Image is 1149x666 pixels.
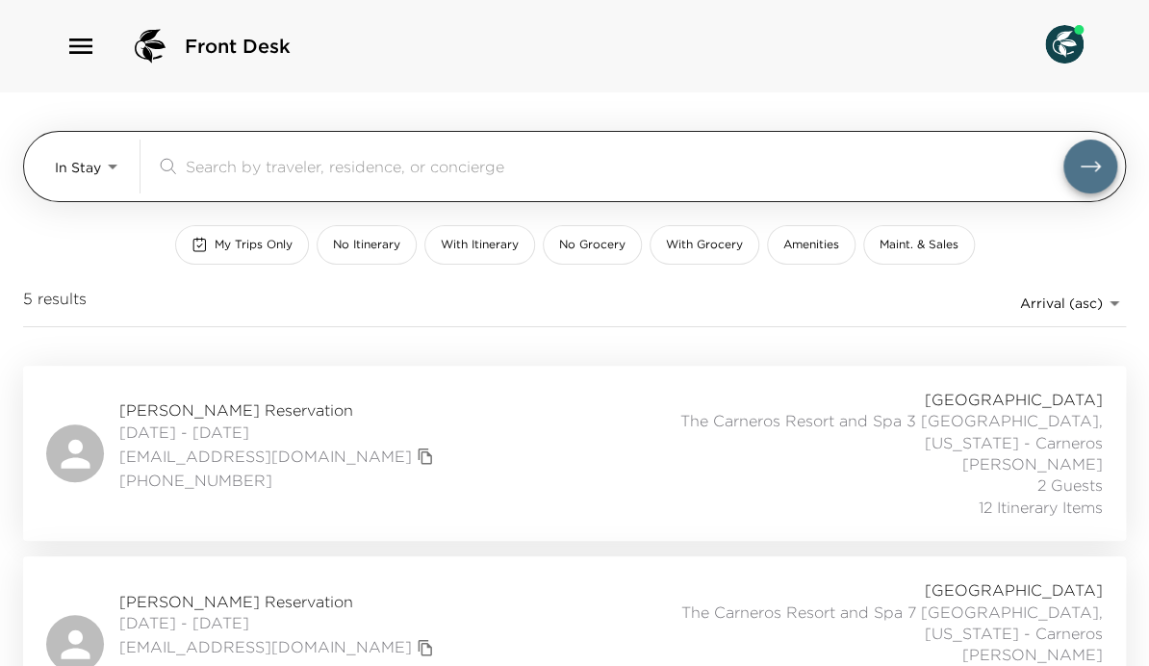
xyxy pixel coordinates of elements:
span: The Carneros Resort and Spa 3 [GEOGRAPHIC_DATA], [US_STATE] - Carneros [680,410,1103,453]
span: No Itinerary [333,237,400,253]
button: Maint. & Sales [863,225,975,265]
span: No Grocery [559,237,626,253]
button: copy primary member email [412,634,439,661]
button: Amenities [767,225,855,265]
img: logo [127,23,173,69]
span: 12 Itinerary Items [979,497,1103,518]
button: No Itinerary [317,225,417,265]
span: Amenities [783,237,839,253]
span: 2 Guests [1037,474,1103,496]
img: User [1045,25,1084,64]
span: Front Desk [185,33,291,60]
span: [PERSON_NAME] [962,644,1103,665]
span: [GEOGRAPHIC_DATA] [925,579,1103,601]
span: Arrival (asc) [1020,295,1103,312]
span: With Grocery [666,237,743,253]
button: copy primary member email [412,443,439,470]
button: No Grocery [543,225,642,265]
span: [DATE] - [DATE] [119,612,439,633]
span: In Stay [55,159,101,176]
input: Search by traveler, residence, or concierge [186,155,1063,177]
span: [PERSON_NAME] Reservation [119,591,439,612]
a: [EMAIL_ADDRESS][DOMAIN_NAME] [119,636,412,657]
span: [DATE] - [DATE] [119,422,439,443]
span: [PERSON_NAME] Reservation [119,399,439,421]
span: My Trips Only [215,237,293,253]
span: Maint. & Sales [880,237,958,253]
span: The Carneros Resort and Spa 7 [GEOGRAPHIC_DATA], [US_STATE] - Carneros [680,602,1103,645]
a: [PERSON_NAME] Reservation[DATE] - [DATE][EMAIL_ADDRESS][DOMAIN_NAME]copy primary member email[PHO... [23,366,1126,541]
button: With Itinerary [424,225,535,265]
span: [PERSON_NAME] [962,453,1103,474]
span: [PHONE_NUMBER] [119,470,439,491]
button: My Trips Only [175,225,309,265]
button: With Grocery [650,225,759,265]
span: 5 results [23,288,87,319]
a: [EMAIL_ADDRESS][DOMAIN_NAME] [119,446,412,467]
span: [GEOGRAPHIC_DATA] [925,389,1103,410]
span: With Itinerary [441,237,519,253]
